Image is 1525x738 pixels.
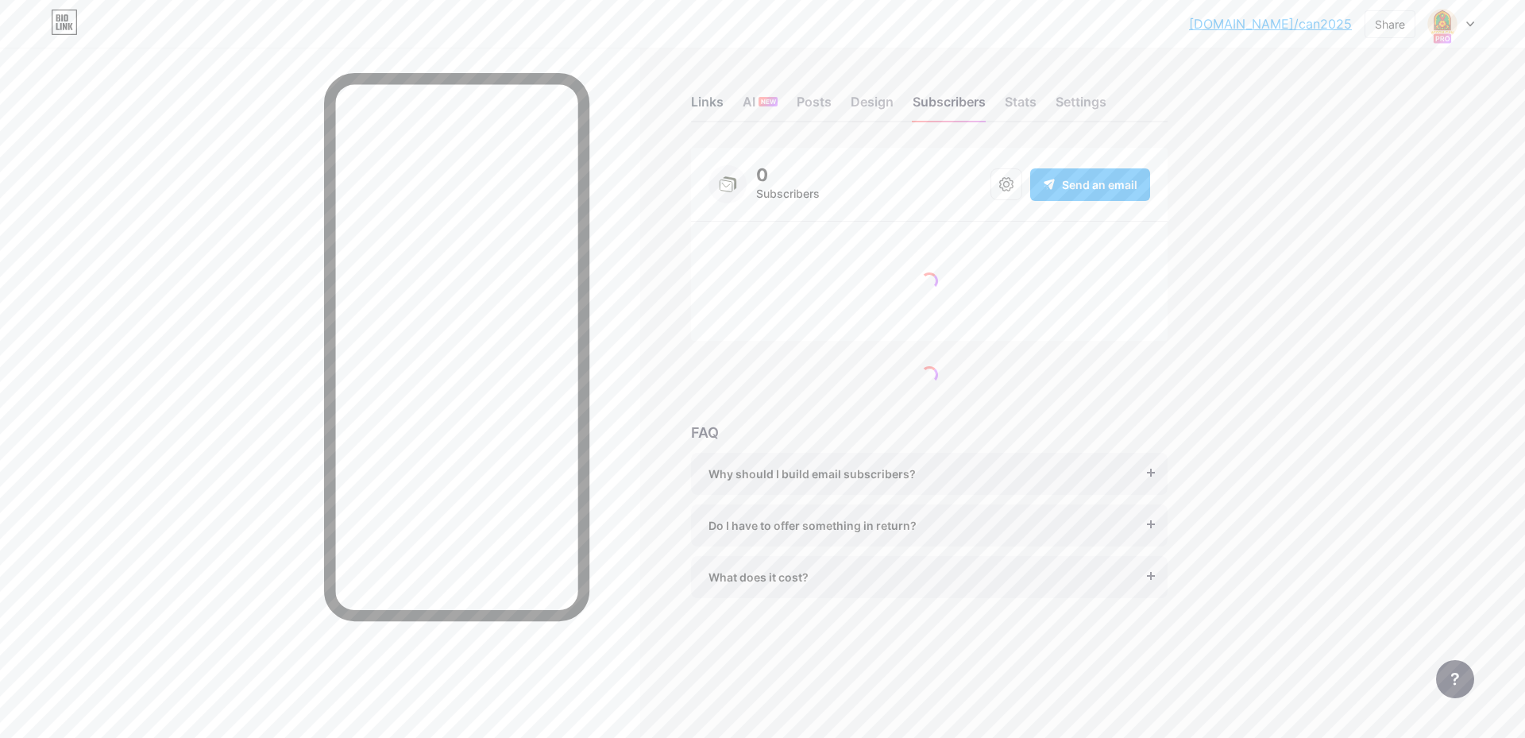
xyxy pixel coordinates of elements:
div: Design [851,92,894,121]
div: FAQ [691,422,1168,443]
div: AI [743,92,778,121]
span: Do I have to offer something in return? [708,517,917,534]
div: Settings [1056,92,1106,121]
div: Links [691,92,724,121]
a: [DOMAIN_NAME]/can2025 [1189,14,1352,33]
img: CAN2025 [1427,9,1457,39]
div: Subscribers [756,184,820,203]
span: What does it cost? [708,569,809,585]
span: NEW [761,97,776,106]
div: Stats [1005,92,1037,121]
span: Send an email [1062,176,1137,193]
div: 0 [756,165,820,184]
div: Share [1375,16,1405,33]
div: Posts [797,92,832,121]
span: Why should I build email subscribers? [708,466,916,482]
div: Subscribers [913,92,986,121]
